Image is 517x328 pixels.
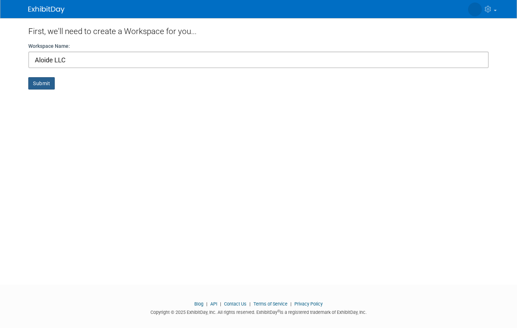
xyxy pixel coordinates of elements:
span: | [218,301,223,307]
a: Terms of Service [253,301,288,307]
a: Privacy Policy [294,301,323,307]
div: First, we'll need to create a Workspace for you... [28,18,489,42]
a: Contact Us [224,301,247,307]
span: | [248,301,252,307]
span: | [204,301,209,307]
button: Submit [28,77,55,90]
input: Name of your organization [28,51,489,68]
a: API [210,301,217,307]
sup: ® [277,309,280,313]
img: ExhibitDay [28,6,65,13]
a: Blog [194,301,203,307]
img: Sarah Russell [468,3,482,16]
label: Workspace Name: [28,42,70,50]
span: | [289,301,293,307]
